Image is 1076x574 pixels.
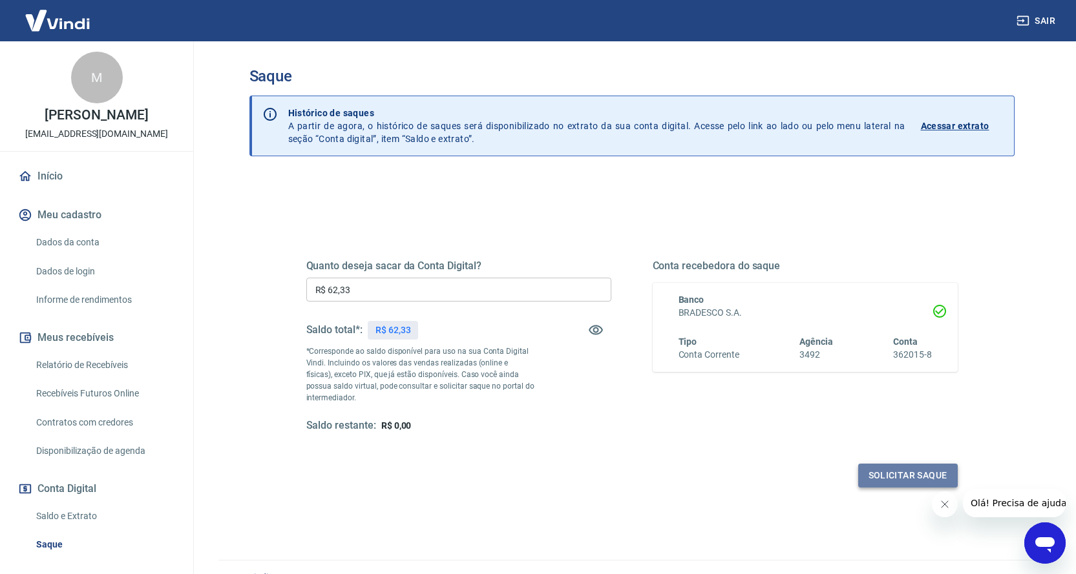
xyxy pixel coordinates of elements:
[799,348,833,362] h6: 3492
[31,352,178,378] a: Relatório de Recebíveis
[893,348,932,362] h6: 362015-8
[31,438,178,464] a: Disponibilização de agenda
[31,287,178,313] a: Informe de rendimentos
[45,108,148,122] p: [PERSON_NAME]
[653,260,958,272] h5: Conta recebedora do saque
[288,107,905,119] p: Histórico de saques
[8,9,109,19] span: Olá! Precisa de ajuda?
[1014,9,1060,33] button: Sair
[306,345,535,404] p: *Corresponde ao saldo disponível para uso na sua Conta Digital Vindi. Incluindo os valores das ve...
[679,306,932,320] h6: BRADESCO S.A.
[16,475,178,503] button: Conta Digital
[679,336,697,347] span: Tipo
[381,420,412,431] span: R$ 0,00
[1024,522,1066,564] iframe: Botão para abrir a janela de mensagens
[16,162,178,190] a: Início
[249,67,1015,85] h3: Saque
[16,201,178,229] button: Meu cadastro
[893,336,918,347] span: Conta
[375,323,411,337] p: R$ 62,33
[31,229,178,256] a: Dados da conta
[306,419,376,433] h5: Saldo restante:
[921,119,989,132] p: Acessar extrato
[31,531,178,558] a: Saque
[799,336,833,347] span: Agência
[679,348,739,362] h6: Conta Corrente
[921,107,1004,145] a: Acessar extrato
[932,491,958,517] iframe: Fechar mensagem
[31,380,178,407] a: Recebíveis Futuros Online
[16,1,100,40] img: Vindi
[963,489,1066,517] iframe: Mensagem da empresa
[306,323,363,336] h5: Saldo total*:
[16,323,178,352] button: Meus recebíveis
[306,260,611,272] h5: Quanto deseja sacar da Conta Digital?
[31,258,178,285] a: Dados de login
[31,503,178,529] a: Saldo e Extrato
[25,127,168,141] p: [EMAIL_ADDRESS][DOMAIN_NAME]
[71,52,123,103] div: M
[288,107,905,145] p: A partir de agora, o histórico de saques será disponibilizado no extrato da sua conta digital. Ac...
[679,294,704,305] span: Banco
[31,409,178,436] a: Contratos com credores
[858,464,958,487] button: Solicitar saque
